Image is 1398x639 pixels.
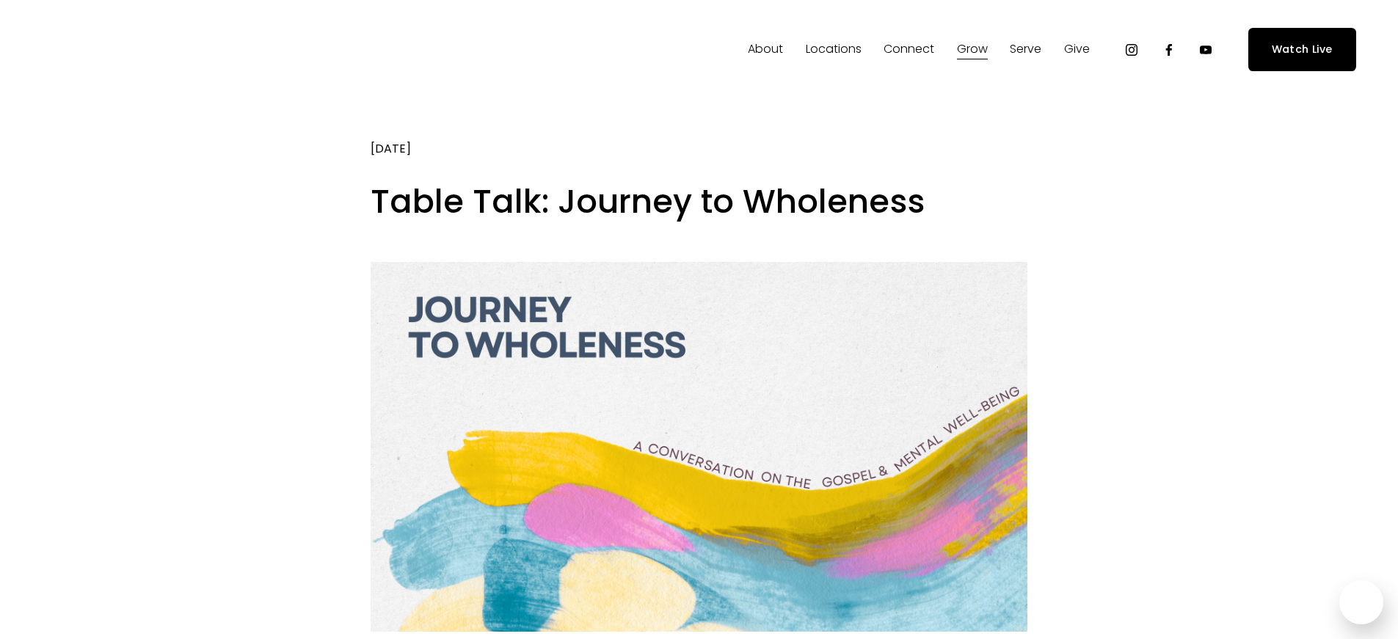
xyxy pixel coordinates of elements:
a: Instagram [1124,43,1139,57]
a: folder dropdown [806,38,862,62]
a: Watch Live [1248,28,1356,71]
span: About [748,39,783,60]
a: folder dropdown [957,38,988,62]
span: Serve [1010,39,1041,60]
a: Facebook [1162,43,1176,57]
img: Fellowship Memphis [42,35,247,65]
span: Give [1064,39,1090,60]
a: YouTube [1198,43,1213,57]
span: Connect [884,39,934,60]
a: folder dropdown [748,38,783,62]
span: [DATE] [371,140,411,157]
a: folder dropdown [1064,38,1090,62]
a: folder dropdown [1010,38,1041,62]
a: folder dropdown [884,38,934,62]
span: Grow [957,39,988,60]
span: Locations [806,39,862,60]
h1: Table Talk: Journey to Wholeness [371,179,1027,225]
